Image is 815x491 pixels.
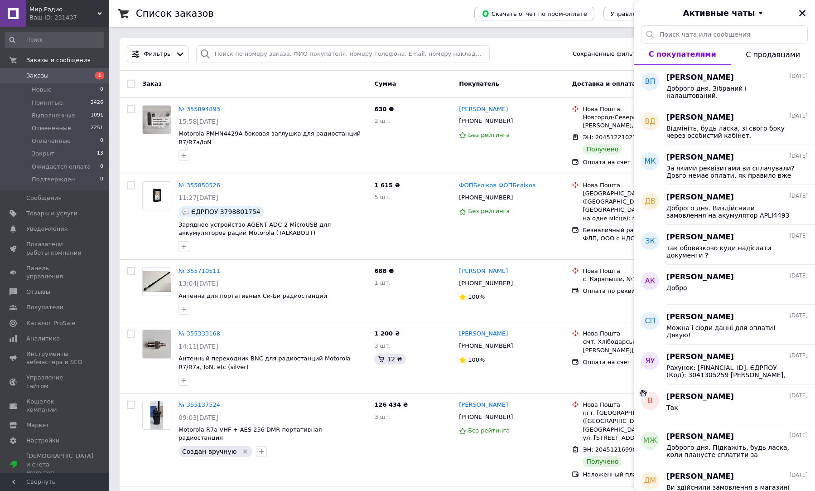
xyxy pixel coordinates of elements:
[26,194,62,202] span: Сообщения
[26,437,59,445] span: Настройки
[666,272,734,282] span: [PERSON_NAME]
[583,134,647,141] span: ЭН: 20451221027057
[649,50,716,58] span: С покупателями
[666,73,734,83] span: [PERSON_NAME]
[634,424,815,464] button: МЖ[PERSON_NAME][DATE]Доброго дня. Підкажіть, будь ласка, коли плануєте сплатити за замовлення? В ...
[26,421,49,429] span: Маркет
[142,105,171,134] a: Фото товару
[666,324,795,339] span: Можна і сюди данні для оплати! Дякую!
[136,8,214,19] h1: Список заказов
[644,156,656,167] span: МК
[26,398,84,414] span: Кошелек компании
[459,267,508,276] a: [PERSON_NAME]
[459,80,499,87] span: Покупатель
[583,446,647,453] span: ЭН: 20451216998249
[583,190,700,223] div: [GEOGRAPHIC_DATA] ([GEOGRAPHIC_DATA], [GEOGRAPHIC_DATA].), №59 (до 30 кг на одне місце): просп. С...
[143,271,171,292] img: Фото товару
[666,85,795,99] span: Доброго дня. Зібраний і налаштований.
[374,413,391,420] span: 3 шт.
[26,452,93,477] span: [DEMOGRAPHIC_DATA] и счета
[583,358,700,366] div: Оплата на счет
[100,163,103,171] span: 0
[641,25,808,44] input: Поиск чата или сообщения
[374,354,405,365] div: 12 ₴
[459,330,508,338] a: [PERSON_NAME]
[374,330,400,337] span: 1 200 ₴
[666,112,734,123] span: [PERSON_NAME]
[789,272,808,280] span: [DATE]
[666,404,678,411] span: Так
[797,8,808,19] button: Закрыть
[26,350,84,366] span: Инструменты вебмастера и SEO
[374,401,408,408] span: 126 434 ₴
[26,209,77,218] span: Товары и услуги
[178,106,220,112] a: № 355894893
[91,99,103,107] span: 2426
[26,288,50,296] span: Отзывы
[5,32,104,48] input: Поиск
[178,292,327,299] span: Антенна для портативных Си-Би радиостанций
[29,14,109,22] div: Ваш ID: 231437
[583,275,700,283] div: с. Карапыши, №1: ул. Шевченка, 31
[374,279,391,286] span: 1 шт.
[634,105,815,145] button: ВД[PERSON_NAME][DATE]Відмініть, будь ласка, зі свого боку через особистий кабінет.
[32,124,71,132] span: Отмененные
[26,56,91,64] span: Заказы и сообщения
[100,175,103,184] span: 0
[459,181,535,190] a: ФОПБєліков ФОПБєліков
[178,194,218,201] span: 11:27[DATE]
[32,137,71,145] span: Оплаченные
[645,77,655,87] span: ВП
[659,7,790,19] button: Активные чаты
[26,225,68,233] span: Уведомления
[26,469,93,477] div: Prom топ
[32,163,91,171] span: Ожидается оплата
[666,165,795,179] span: За якими реквізитами ви сплачували? Довго немає оплати, як правило вже мало б бути. Перевірте пра...
[32,86,52,94] span: Новые
[789,352,808,360] span: [DATE]
[603,7,689,20] button: Управление статусами
[583,471,700,479] div: Наложенный платеж
[468,208,510,214] span: Без рейтинга
[178,414,218,421] span: 09:03[DATE]
[182,448,237,455] span: Создан вручную
[746,50,800,59] span: С продавцами
[182,208,189,215] img: :speech_balloon:
[91,112,103,120] span: 1091
[634,145,815,185] button: МК[PERSON_NAME][DATE]За якими реквізитами ви сплачували? Довго немає оплати, як правило вже мало ...
[666,352,734,362] span: [PERSON_NAME]
[634,265,815,305] button: АК[PERSON_NAME][DATE]Добро
[666,444,795,458] span: Доброго дня. Підкажіть, будь ласка, коли плануєте сплатити за замовлення? В нас максимальний час ...
[374,106,394,112] span: 630 ₴
[583,113,700,130] div: Новгород-Северский, №1: ул. [PERSON_NAME], 23
[97,150,103,158] span: 13
[648,396,653,406] span: в
[178,426,322,442] a: Motorola R7a VHF + AES 256 DMR портативная радиостанция
[142,330,171,359] a: Фото товару
[666,232,734,243] span: [PERSON_NAME]
[666,392,734,402] span: [PERSON_NAME]
[634,225,815,265] button: ЗК[PERSON_NAME][DATE]так обовязково куди надіслати документи ?
[789,152,808,160] span: [DATE]
[644,476,656,486] span: ДМ
[482,10,587,18] span: Скачать отчет по пром-оплате
[178,355,351,370] a: Антенный переходник BNC для радиостанций Motorola R7/R7a, IoN, etc (silver)
[26,264,84,281] span: Панель управления
[572,80,636,87] span: Доставка и оплата
[573,50,646,58] span: Сохраненные фильтры:
[634,345,815,384] button: ЯУ[PERSON_NAME][DATE]Рахунок: [FINANCIAL_ID]. ЄДРПОУ (Код): 3041305259 [PERSON_NAME], ФОП Сума 19...
[178,130,361,146] span: Motorola PMHN4429A боковая заглушка для радиостанций R7/R7a/IoN
[583,181,700,190] div: Нова Пошта
[374,267,394,274] span: 688 ₴
[374,194,391,200] span: 5 шт.
[147,182,166,210] img: Фото товару
[645,316,655,326] span: СП
[583,338,700,354] div: смт. Хлібодарське, №1: вул. [PERSON_NAME][STREET_ADDRESS]
[583,267,700,275] div: Нова Пошта
[26,72,48,80] span: Заказы
[100,86,103,94] span: 0
[634,65,815,105] button: ВП[PERSON_NAME][DATE]Доброго дня. Зібраний і налаштований.
[374,117,391,124] span: 2 шт.
[666,432,734,442] span: [PERSON_NAME]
